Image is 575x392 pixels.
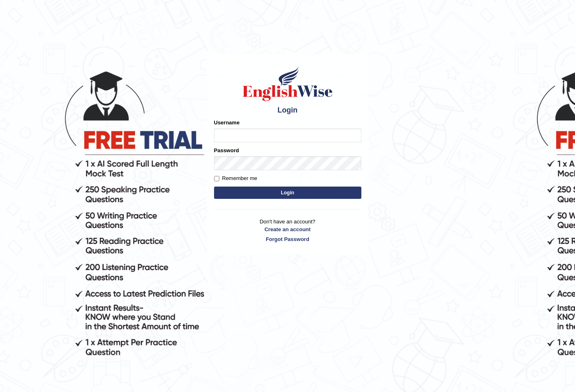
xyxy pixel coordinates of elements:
[214,225,361,233] a: Create an account
[214,187,361,199] button: Login
[214,174,257,182] label: Remember me
[214,146,239,154] label: Password
[214,106,361,115] h4: Login
[241,65,334,102] img: Logo of English Wise sign in for intelligent practice with AI
[214,176,219,181] input: Remember me
[214,218,361,243] p: Don't have an account?
[214,119,240,126] label: Username
[214,235,361,243] a: Forgot Password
